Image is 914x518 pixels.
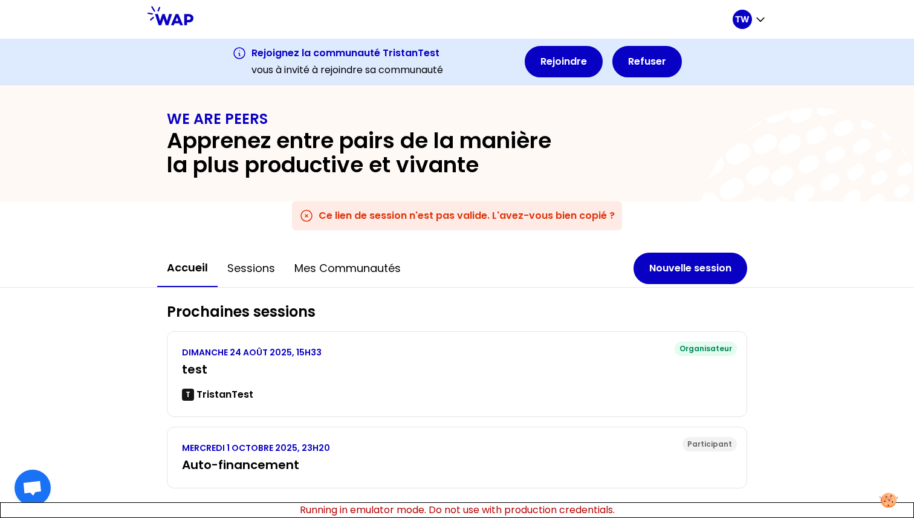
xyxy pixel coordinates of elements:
a: MERCREDI 1 OCTOBRE 2025, 23H20Auto-financement [182,442,732,473]
p: vous à invité à rejoindre sa communauté [251,63,443,77]
p: TW [735,13,750,25]
button: Refuser [612,46,682,77]
a: DIMANCHE 24 AOÛT 2025, 15H33testTTristanTest [182,346,732,402]
button: Accueil [157,250,218,287]
button: TW [733,10,767,29]
h3: Rejoignez la communauté TristanTest [251,46,443,60]
p: TristanTest [196,387,253,402]
h3: test [182,361,732,378]
div: Participant [682,437,737,452]
button: Manage your preferences about cookies [872,485,905,515]
h2: Apprenez entre pairs de la manière la plus productive et vivante [167,129,573,177]
button: Rejoindre [525,46,603,77]
h2: Prochaines sessions [167,302,747,322]
p: DIMANCHE 24 AOÛT 2025, 15H33 [182,346,732,358]
button: Nouvelle session [634,253,747,284]
p: MERCREDI 1 OCTOBRE 2025, 23H20 [182,442,732,454]
p: T [186,390,190,400]
div: Organisateur [675,342,737,356]
button: Mes communautés [285,250,410,287]
h3: Ce lien de session n'est pas valide. L'avez-vous bien copié ? [319,209,615,223]
h1: WE ARE PEERS [167,109,747,129]
h3: Auto-financement [182,456,732,473]
button: Sessions [218,250,285,287]
a: Ouvrir le chat [15,470,51,506]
